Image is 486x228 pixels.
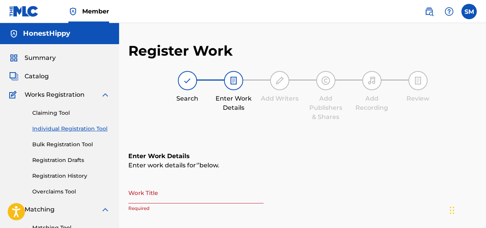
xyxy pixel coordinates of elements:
[9,205,19,214] img: Matching
[23,29,70,38] h5: HonestHippy
[399,94,437,103] div: Review
[32,109,110,117] a: Claiming Tool
[229,76,238,85] img: step indicator icon for Enter Work Details
[321,76,330,85] img: step indicator icon for Add Publishers & Shares
[25,205,55,214] span: Matching
[128,205,264,212] p: Required
[450,199,454,222] div: Drag
[9,53,56,63] a: SummarySummary
[353,94,391,112] div: Add Recording
[448,191,486,228] iframe: Chat Widget
[128,152,477,161] h6: Enter Work Details
[9,72,18,81] img: Catalog
[101,90,110,99] img: expand
[413,76,423,85] img: step indicator icon for Review
[307,94,345,122] div: Add Publishers & Shares
[9,29,18,38] img: Accounts
[32,140,110,149] a: Bulk Registration Tool
[9,90,19,99] img: Works Registration
[32,156,110,164] a: Registration Drafts
[82,7,109,16] span: Member
[128,42,233,59] h2: Register Work
[32,188,110,196] a: Overclaims Tool
[32,125,110,133] a: Individual Registration Tool
[196,162,199,169] span: ‘ ’
[367,76,377,85] img: step indicator icon for Add Recording
[9,72,49,81] a: CatalogCatalog
[199,162,219,169] span: below.
[128,162,196,169] span: Enter work details for
[275,76,284,85] img: step indicator icon for Add Writers
[32,172,110,180] a: Registration History
[445,7,454,16] img: help
[101,205,110,214] img: expand
[214,94,253,112] div: Enter Work Details
[183,76,192,85] img: step indicator icon for Search
[168,94,207,103] div: Search
[461,4,477,19] div: User Menu
[9,53,18,63] img: Summary
[421,4,437,19] a: Public Search
[425,7,434,16] img: search
[464,133,486,195] iframe: Resource Center
[260,94,299,103] div: Add Writers
[25,90,85,99] span: Works Registration
[9,6,39,17] img: MLC Logo
[25,72,49,81] span: Catalog
[25,53,56,63] span: Summary
[441,4,457,19] div: Help
[68,7,78,16] img: Top Rightsholder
